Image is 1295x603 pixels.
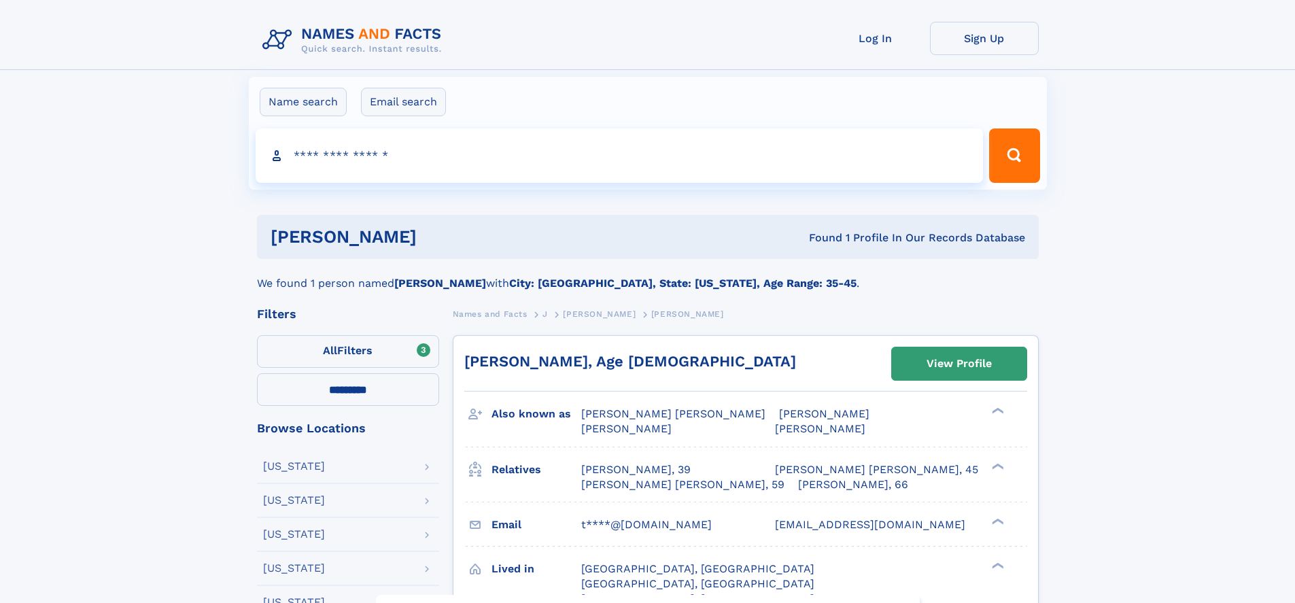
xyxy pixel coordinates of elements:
[263,563,325,574] div: [US_STATE]
[612,230,1025,245] div: Found 1 Profile In Our Records Database
[491,458,581,481] h3: Relatives
[581,407,765,420] span: [PERSON_NAME] [PERSON_NAME]
[892,347,1026,380] a: View Profile
[453,305,528,322] a: Names and Facts
[464,353,796,370] a: [PERSON_NAME], Age [DEMOGRAPHIC_DATA]
[651,309,724,319] span: [PERSON_NAME]
[491,513,581,536] h3: Email
[491,557,581,581] h3: Lived in
[394,277,486,290] b: [PERSON_NAME]
[509,277,857,290] b: City: [GEOGRAPHIC_DATA], State: [US_STATE], Age Range: 35-45
[542,309,548,319] span: J
[798,477,908,492] a: [PERSON_NAME], 66
[989,128,1039,183] button: Search Button
[927,348,992,379] div: View Profile
[361,88,446,116] label: Email search
[260,88,347,116] label: Name search
[323,344,337,357] span: All
[821,22,930,55] a: Log In
[775,518,965,531] span: [EMAIL_ADDRESS][DOMAIN_NAME]
[257,335,439,368] label: Filters
[988,517,1005,526] div: ❯
[775,422,865,435] span: [PERSON_NAME]
[581,577,814,590] span: [GEOGRAPHIC_DATA], [GEOGRAPHIC_DATA]
[581,462,691,477] a: [PERSON_NAME], 39
[256,128,984,183] input: search input
[775,462,978,477] a: [PERSON_NAME] [PERSON_NAME], 45
[542,305,548,322] a: J
[491,402,581,426] h3: Also known as
[581,477,784,492] a: [PERSON_NAME] [PERSON_NAME], 59
[271,228,613,245] h1: [PERSON_NAME]
[563,309,636,319] span: [PERSON_NAME]
[257,308,439,320] div: Filters
[257,259,1039,292] div: We found 1 person named with .
[930,22,1039,55] a: Sign Up
[263,529,325,540] div: [US_STATE]
[257,422,439,434] div: Browse Locations
[263,461,325,472] div: [US_STATE]
[779,407,869,420] span: [PERSON_NAME]
[988,561,1005,570] div: ❯
[988,462,1005,470] div: ❯
[581,562,814,575] span: [GEOGRAPHIC_DATA], [GEOGRAPHIC_DATA]
[563,305,636,322] a: [PERSON_NAME]
[581,422,672,435] span: [PERSON_NAME]
[988,407,1005,415] div: ❯
[263,495,325,506] div: [US_STATE]
[257,22,453,58] img: Logo Names and Facts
